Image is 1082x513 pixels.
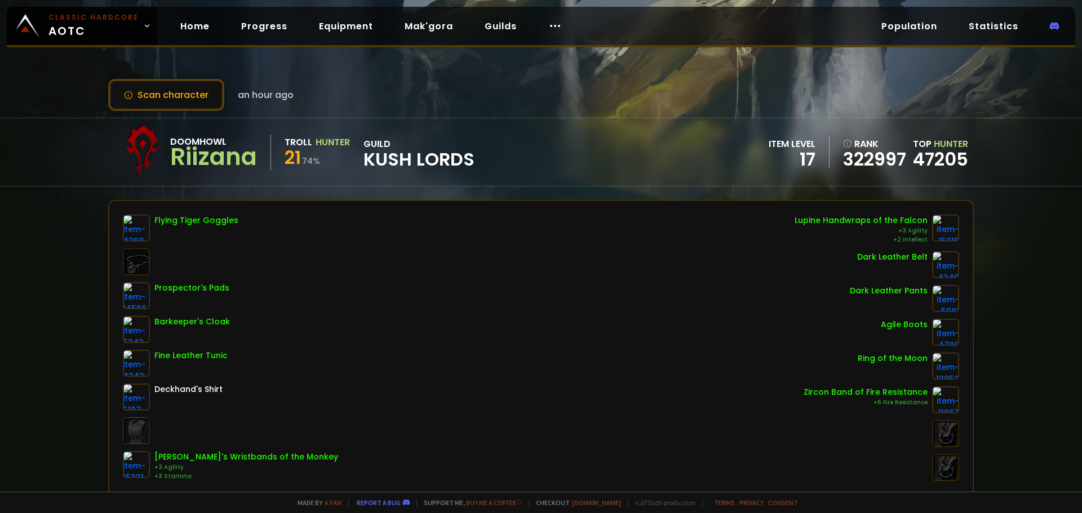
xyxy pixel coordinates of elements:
img: item-5343 [123,316,150,343]
a: 47205 [913,146,968,172]
div: Barkeeper's Cloak [154,316,230,328]
div: Doomhowl [170,135,257,149]
a: Home [171,15,219,38]
a: Progress [232,15,296,38]
div: item level [769,137,815,151]
span: Hunter [934,137,968,150]
span: Made by [291,498,342,507]
div: +3 Stamina [154,472,338,481]
span: an hour ago [238,88,294,102]
img: item-4243 [123,350,150,377]
div: rank [843,137,906,151]
div: guild [363,137,475,168]
div: Ring of the Moon [858,353,928,364]
img: item-15331 [123,451,150,478]
div: +6 Fire Resistance [804,398,928,407]
a: Report a bug [357,498,401,507]
span: 21 [285,145,301,170]
div: Dark Leather Pants [850,285,928,297]
div: Troll [285,135,312,149]
img: item-5961 [932,285,959,312]
a: Population [872,15,946,38]
a: a fan [325,498,342,507]
a: Classic HardcoreAOTC [7,7,158,45]
img: item-5107 [123,383,150,411]
a: Privacy [739,498,764,507]
span: AOTC [48,12,139,39]
div: +3 Agility [795,226,928,235]
div: Lupine Handwraps of the Falcon [795,215,928,226]
div: Flying Tiger Goggles [154,215,238,226]
a: Terms [714,498,735,507]
a: Statistics [960,15,1027,38]
div: [PERSON_NAME]'s Wristbands of the Monkey [154,451,338,463]
div: Prospector's Pads [154,282,229,294]
span: Kush Lords [363,151,475,168]
a: Consent [768,498,798,507]
span: v. d752d5 - production [628,498,695,507]
img: item-4249 [932,251,959,278]
a: 322997 [843,151,906,168]
div: Deckhand's Shirt [154,383,223,395]
div: Fine Leather Tunic [154,350,228,362]
div: Zircon Band of Fire Resistance [804,386,928,398]
span: Support me, [416,498,522,507]
a: Mak'gora [396,15,462,38]
img: item-11967 [932,386,959,413]
div: Dark Leather Belt [857,251,928,263]
a: Buy me a coffee [466,498,522,507]
div: Riizana [170,149,257,166]
img: item-12052 [932,353,959,380]
img: item-4788 [932,319,959,346]
div: 17 [769,151,815,168]
span: Checkout [529,498,621,507]
div: Agile Boots [881,319,928,331]
div: Top [913,137,968,151]
div: Hunter [316,135,350,149]
a: [DOMAIN_NAME] [572,498,621,507]
img: item-15016 [932,215,959,242]
a: Guilds [476,15,526,38]
button: Scan character [108,79,224,111]
div: +3 Agility [154,463,338,472]
img: item-4368 [123,215,150,242]
div: +2 Intellect [795,235,928,244]
small: 74 % [302,155,320,167]
small: Classic Hardcore [48,12,139,23]
img: item-14566 [123,282,150,309]
a: Equipment [310,15,382,38]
